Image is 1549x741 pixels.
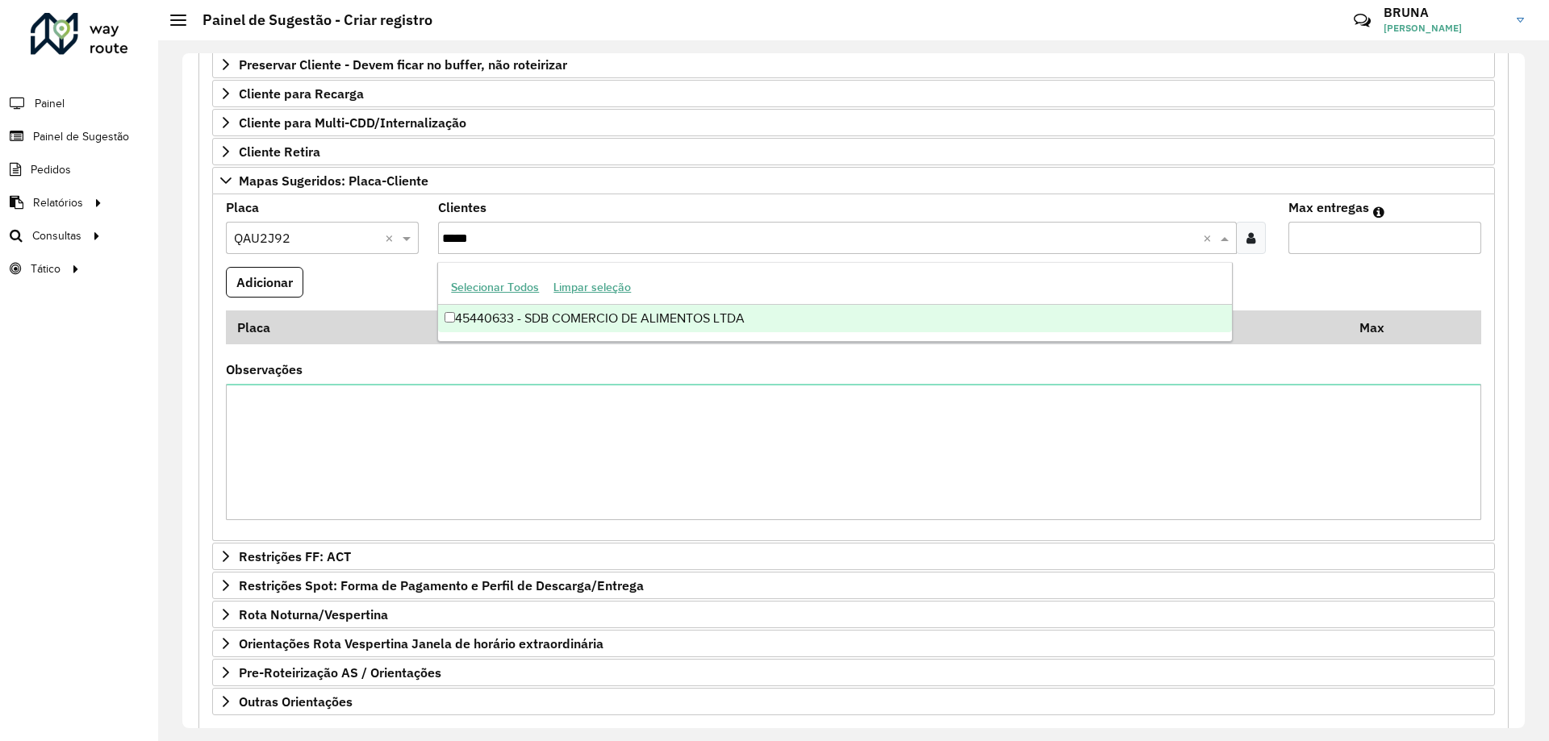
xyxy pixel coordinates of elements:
span: Preservar Cliente - Devem ficar no buffer, não roteirizar [239,58,567,71]
a: Outras Orientações [212,688,1495,715]
button: Adicionar [226,267,303,298]
a: Cliente para Multi-CDD/Internalização [212,109,1495,136]
a: Restrições Spot: Forma de Pagamento e Perfil de Descarga/Entrega [212,572,1495,599]
label: Max entregas [1288,198,1369,217]
a: Cliente Retira [212,138,1495,165]
button: Selecionar Todos [444,275,546,300]
span: Cliente para Recarga [239,87,364,100]
span: Cliente para Multi-CDD/Internalização [239,116,466,129]
button: Limpar seleção [546,275,638,300]
span: [PERSON_NAME] [1384,21,1505,35]
span: Consultas [32,227,81,244]
span: Rota Noturna/Vespertina [239,608,388,621]
a: Contato Rápido [1345,3,1380,38]
span: Orientações Rota Vespertina Janela de horário extraordinária [239,637,603,650]
span: Painel [35,95,65,112]
a: Orientações Rota Vespertina Janela de horário extraordinária [212,630,1495,657]
span: Painel de Sugestão [33,128,129,145]
th: Max [1348,310,1413,344]
ng-dropdown-panel: Options list [437,262,1232,342]
span: Pre-Roteirização AS / Orientações [239,666,441,679]
span: Tático [31,260,61,277]
span: Outras Orientações [239,695,353,708]
h3: BRUNA [1384,5,1505,20]
a: Preservar Cliente - Devem ficar no buffer, não roteirizar [212,51,1495,78]
span: Restrições FF: ACT [239,550,351,563]
div: 45440633 - SDB COMERCIO DE ALIMENTOS LTDA [438,305,1231,332]
span: Restrições Spot: Forma de Pagamento e Perfil de Descarga/Entrega [239,579,644,592]
a: Restrições FF: ACT [212,543,1495,570]
span: Cliente Retira [239,145,320,158]
label: Observações [226,360,303,379]
span: Pedidos [31,161,71,178]
a: Pre-Roteirização AS / Orientações [212,659,1495,686]
a: Rota Noturna/Vespertina [212,601,1495,628]
div: Mapas Sugeridos: Placa-Cliente [212,194,1495,542]
span: Clear all [385,228,399,248]
a: Cliente para Recarga [212,80,1495,107]
h2: Painel de Sugestão - Criar registro [186,11,432,29]
a: Mapas Sugeridos: Placa-Cliente [212,167,1495,194]
label: Placa [226,198,259,217]
span: Relatórios [33,194,83,211]
th: Placa [226,310,443,344]
em: Máximo de clientes que serão colocados na mesma rota com os clientes informados [1373,206,1384,219]
span: Mapas Sugeridos: Placa-Cliente [239,174,428,187]
label: Clientes [438,198,486,217]
span: Clear all [1203,228,1217,248]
